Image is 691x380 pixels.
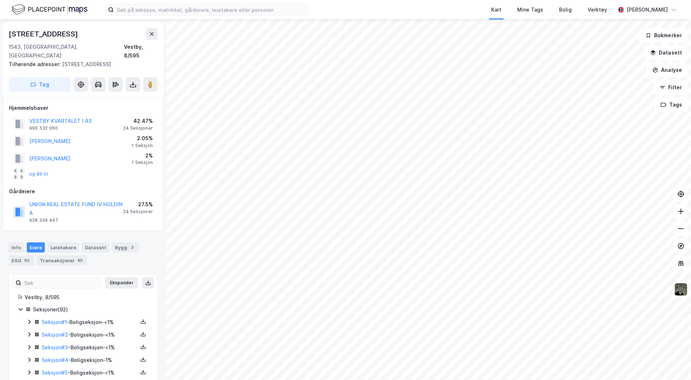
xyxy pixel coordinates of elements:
button: Tags [654,98,688,112]
div: 85 [76,257,84,264]
div: Leietakere [48,242,79,252]
div: Hjemmelshaver [9,104,157,112]
div: [STREET_ADDRESS] [9,60,152,69]
div: 990 532 060 [29,125,58,131]
div: Seksjoner ( 92 ) [33,305,149,314]
div: Kontrollprogram for chat [655,345,691,380]
a: Seksjon#2 [42,332,68,338]
div: 27.5% [123,200,153,209]
span: Tilhørende adresser: [9,61,62,67]
div: 2.05% [132,134,153,143]
div: Eiere [27,242,45,252]
div: 24 Seksjoner [123,125,153,131]
img: 9k= [674,282,688,296]
div: 1 Seksjon [132,160,153,165]
div: Mine Tags [517,5,543,14]
a: Seksjon#1 [42,319,67,325]
div: Bolig [559,5,572,14]
div: 1 Seksjon [132,143,153,148]
input: Søk [21,277,100,288]
div: 2% [132,151,153,160]
div: [STREET_ADDRESS] [9,28,80,40]
div: 1543, [GEOGRAPHIC_DATA], [GEOGRAPHIC_DATA] [9,43,124,60]
input: Søk på adresse, matrikkel, gårdeiere, leietakere eller personer [114,4,307,15]
div: 42.47% [123,117,153,125]
div: Verktøy [588,5,607,14]
div: [PERSON_NAME] [627,5,668,14]
div: 928 339 467 [29,217,58,223]
a: Seksjon#5 [42,370,68,376]
div: ESG [9,255,34,265]
div: - Boligseksjon - <1% [42,368,138,377]
div: Vestby, 8/595 [25,293,149,302]
div: - Boligseksjon - 1% [42,356,138,364]
div: - Boligseksjon - <1% [42,318,138,327]
div: Datasett [82,242,109,252]
button: Datasett [644,46,688,60]
button: Bokmerker [639,28,688,43]
button: Filter [653,80,688,95]
img: logo.f888ab2527a4732fd821a326f86c7f29.svg [12,3,87,16]
div: 92 [23,257,31,264]
iframe: Chat Widget [655,345,691,380]
button: Ekspander [105,277,138,289]
div: Vestby, 8/595 [124,43,158,60]
div: 3 [129,244,136,251]
div: Kart [491,5,501,14]
button: Tag [9,77,71,92]
div: 24 Seksjoner [123,209,153,215]
div: - Boligseksjon - <1% [42,331,138,339]
div: - Boligseksjon - <1% [42,343,138,352]
div: Info [9,242,24,252]
div: Transaksjoner [37,255,87,265]
a: Seksjon#4 [42,357,68,363]
div: Bygg [112,242,139,252]
a: Seksjon#3 [42,344,68,350]
button: Analyse [646,63,688,77]
div: Gårdeiere [9,187,157,196]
